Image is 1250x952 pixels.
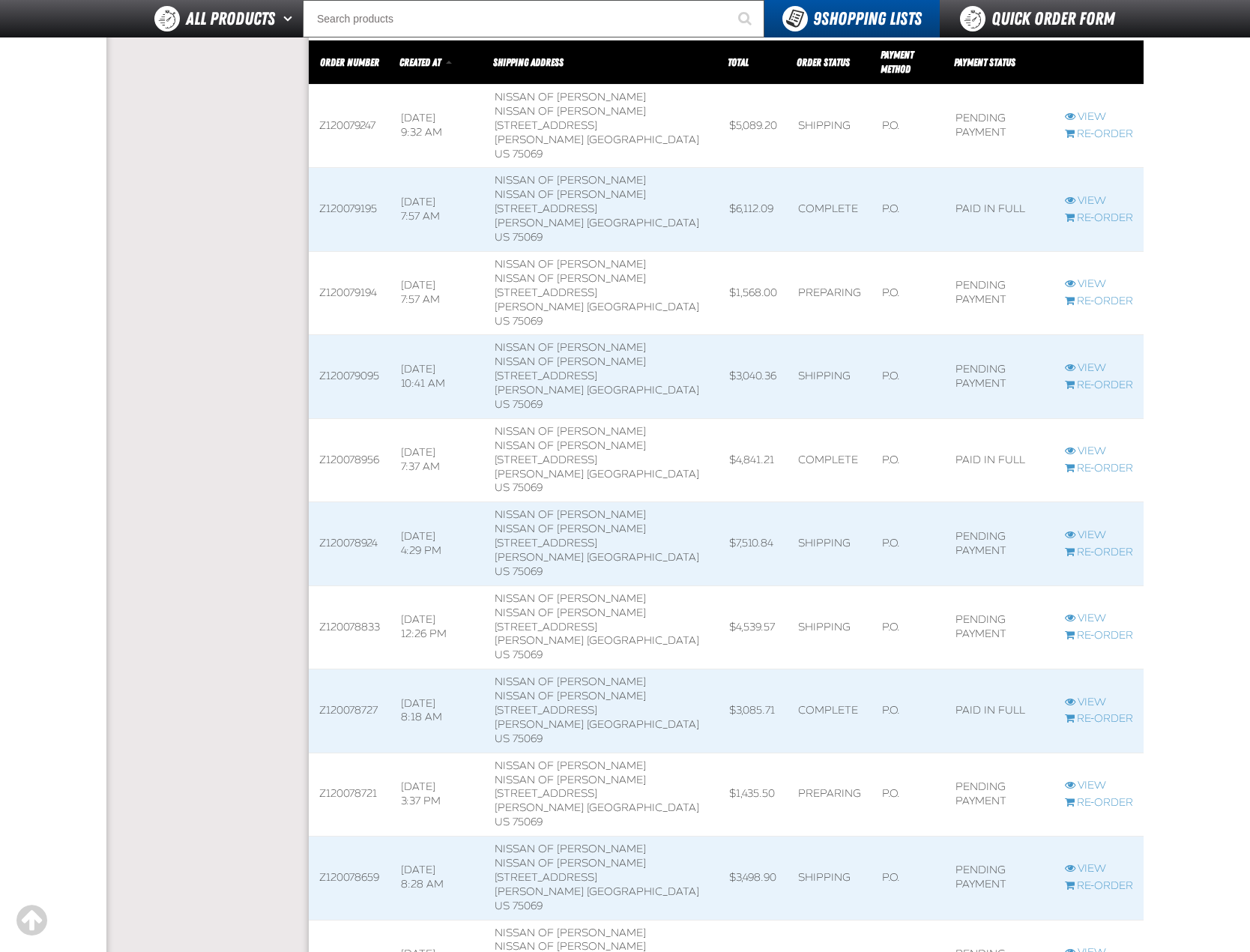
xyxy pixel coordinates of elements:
bdo: 75069 [513,148,543,160]
span: Payment Status [954,56,1015,68]
td: $4,539.57 [719,585,788,669]
span: US [495,231,510,244]
span: Nissan of [PERSON_NAME] [495,690,646,702]
bdo: 75069 [513,900,543,912]
span: [GEOGRAPHIC_DATA] [587,384,699,397]
a: View Z120078721 order [1065,779,1133,793]
strong: 9 [813,8,821,29]
td: Z120079194 [309,251,390,334]
span: Nissan of [PERSON_NAME] [495,355,646,368]
span: [GEOGRAPHIC_DATA] [587,301,699,313]
a: Re-Order Z120078924 order [1065,546,1133,560]
td: [DATE] 12:26 PM [390,585,484,669]
b: Nissan of [PERSON_NAME] [495,759,646,772]
a: Order Number [320,56,379,68]
span: [STREET_ADDRESS] [495,286,597,299]
td: [DATE] 10:41 AM [390,335,484,418]
td: Pending payment [945,85,1054,168]
td: [DATE] 4:29 PM [390,502,484,585]
span: Nissan of [PERSON_NAME] [495,188,646,201]
a: Re-Order Z120079195 order [1065,211,1133,226]
td: Complete [788,168,872,251]
a: View Z120078833 order [1065,612,1133,626]
b: Nissan of [PERSON_NAME] [495,843,646,855]
b: Nissan of [PERSON_NAME] [495,425,646,438]
td: Pending payment [945,837,1054,920]
td: $7,510.84 [719,502,788,585]
span: Created At [399,56,441,68]
a: Re-Order Z120079095 order [1065,379,1133,393]
td: Preparing [788,753,872,836]
bdo: 75069 [513,648,543,661]
b: Nissan of [PERSON_NAME] [495,341,646,354]
span: [STREET_ADDRESS] [495,871,597,884]
a: View Z120078956 order [1065,445,1133,459]
a: Re-Order Z120079194 order [1065,295,1133,309]
td: [DATE] 7:57 AM [390,168,484,251]
span: Order Status [797,56,850,68]
bdo: 75069 [513,231,543,244]
td: [DATE] 7:57 AM [390,251,484,334]
span: Shopping Lists [813,8,922,29]
td: $4,841.21 [719,418,788,501]
span: Payment Method [881,49,914,75]
b: Nissan of [PERSON_NAME] [495,927,646,939]
th: Row actions [1054,40,1144,85]
span: [GEOGRAPHIC_DATA] [587,217,699,229]
span: [PERSON_NAME] [495,718,584,731]
a: Re-Order Z120078727 order [1065,712,1133,726]
td: Z120079195 [309,168,390,251]
td: Paid in full [945,418,1054,501]
b: Nissan of [PERSON_NAME] [495,592,646,605]
span: Nissan of [PERSON_NAME] [495,105,646,118]
span: [GEOGRAPHIC_DATA] [587,885,699,898]
span: Nissan of [PERSON_NAME] [495,774,646,786]
span: Nissan of [PERSON_NAME] [495,439,646,452]
span: [GEOGRAPHIC_DATA] [587,468,699,480]
a: View Z120078924 order [1065,528,1133,543]
a: Re-Order Z120079247 order [1065,127,1133,142]
td: Z120078924 [309,502,390,585]
td: $1,435.50 [719,753,788,836]
td: Paid in full [945,669,1054,753]
td: Shipping [788,837,872,920]
a: Re-Order Z120078659 order [1065,879,1133,894]
td: Pending payment [945,585,1054,669]
a: Re-Order Z120078833 order [1065,629,1133,643]
span: US [495,732,510,745]
span: [STREET_ADDRESS] [495,202,597,215]
td: Pending payment [945,753,1054,836]
td: Pending payment [945,251,1054,334]
span: [PERSON_NAME] [495,217,584,229]
a: Re-Order Z120078956 order [1065,462,1133,476]
span: [STREET_ADDRESS] [495,704,597,717]
td: P.O. [872,502,945,585]
td: P.O. [872,251,945,334]
span: [PERSON_NAME] [495,551,584,564]
span: US [495,398,510,411]
td: [DATE] 9:32 AM [390,85,484,168]
span: US [495,565,510,578]
bdo: 75069 [513,565,543,578]
span: [PERSON_NAME] [495,301,584,313]
span: Shipping Address [493,56,564,68]
td: Z120078721 [309,753,390,836]
td: Complete [788,418,872,501]
td: Z120078956 [309,418,390,501]
td: Shipping [788,502,872,585]
bdo: 75069 [513,315,543,328]
td: Z120078727 [309,669,390,753]
td: P.O. [872,418,945,501]
td: Paid in full [945,168,1054,251]
a: Total [728,56,749,68]
span: US [495,648,510,661]
span: [STREET_ADDRESS] [495,621,597,633]
td: P.O. [872,837,945,920]
a: View Z120079247 order [1065,110,1133,124]
span: US [495,900,510,912]
bdo: 75069 [513,398,543,411]
td: Z120078659 [309,837,390,920]
span: [PERSON_NAME] [495,634,584,647]
span: US [495,816,510,828]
